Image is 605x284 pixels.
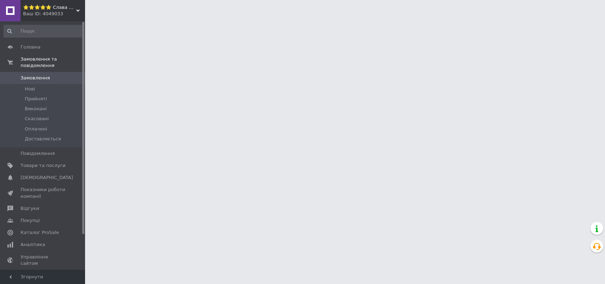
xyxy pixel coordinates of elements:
span: Повідомлення [21,150,55,157]
span: Показники роботи компанії [21,186,66,199]
span: Відгуки [21,205,39,212]
span: Каталог ProSale [21,229,59,236]
span: Оплачені [25,126,47,132]
span: Аналітика [21,241,45,248]
span: ⭐️⭐️⭐️⭐️⭐️ Слава Героям! [23,4,76,11]
div: Ваш ID: 4049033 [23,11,85,17]
span: Нові [25,86,35,92]
span: Покупці [21,217,40,224]
span: Прийняті [25,96,47,102]
span: Доставляється [25,136,61,142]
span: Товари та послуги [21,162,66,169]
span: Замовлення [21,75,50,81]
span: [DEMOGRAPHIC_DATA] [21,174,73,181]
span: Управління сайтом [21,254,66,267]
span: Замовлення та повідомлення [21,56,85,69]
span: Скасовані [25,116,49,122]
input: Пошук [4,25,83,38]
span: Головна [21,44,40,50]
span: Виконані [25,106,47,112]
